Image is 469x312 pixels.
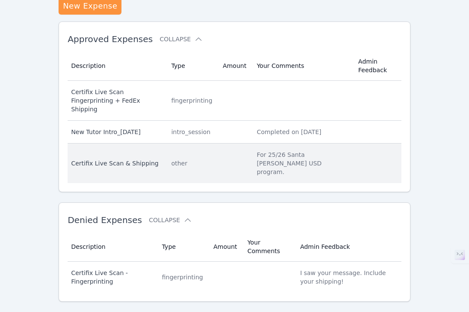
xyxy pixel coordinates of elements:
button: Collapse [160,35,203,43]
th: Your Comments [242,232,295,262]
th: Type [157,232,208,262]
div: For 25/26 Santa [PERSON_NAME] USD program. [257,150,348,176]
div: other [171,159,213,168]
div: intro_session [171,128,213,136]
th: Description [68,51,166,81]
div: Completed on [DATE] [257,128,348,136]
th: Amount [217,51,252,81]
div: New Tutor Intro_[DATE] [71,128,161,136]
th: Type [166,51,218,81]
div: Certifix Live Scan & Shipping [71,159,161,168]
th: Admin Feedback [353,51,401,81]
tr: New Tutor Intro_[DATE]intro_sessionCompleted on [DATE] [68,121,401,144]
th: Admin Feedback [295,232,401,262]
tr: Certifix Live Scan - FingerprintingfingerprintingI saw your message. Include your shipping! [68,262,401,293]
span: Denied Expenses [68,215,142,225]
div: Certifix Live Scan - Fingerprinting [71,269,152,286]
span: Approved Expenses [68,34,153,44]
div: fingerprinting [171,96,213,105]
tr: Certifix Live Scan Fingerprinting + FedEx Shippingfingerprinting [68,81,401,121]
div: I saw your message. Include your shipping! [300,269,396,286]
th: Description [68,232,157,262]
tr: Certifix Live Scan & ShippingotherFor 25/26 Santa [PERSON_NAME] USD program. [68,144,401,183]
th: Amount [208,232,242,262]
div: fingerprinting [162,273,203,281]
div: Certifix Live Scan Fingerprinting + FedEx Shipping [71,88,161,113]
button: Collapse [149,216,192,224]
th: Your Comments [252,51,353,81]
